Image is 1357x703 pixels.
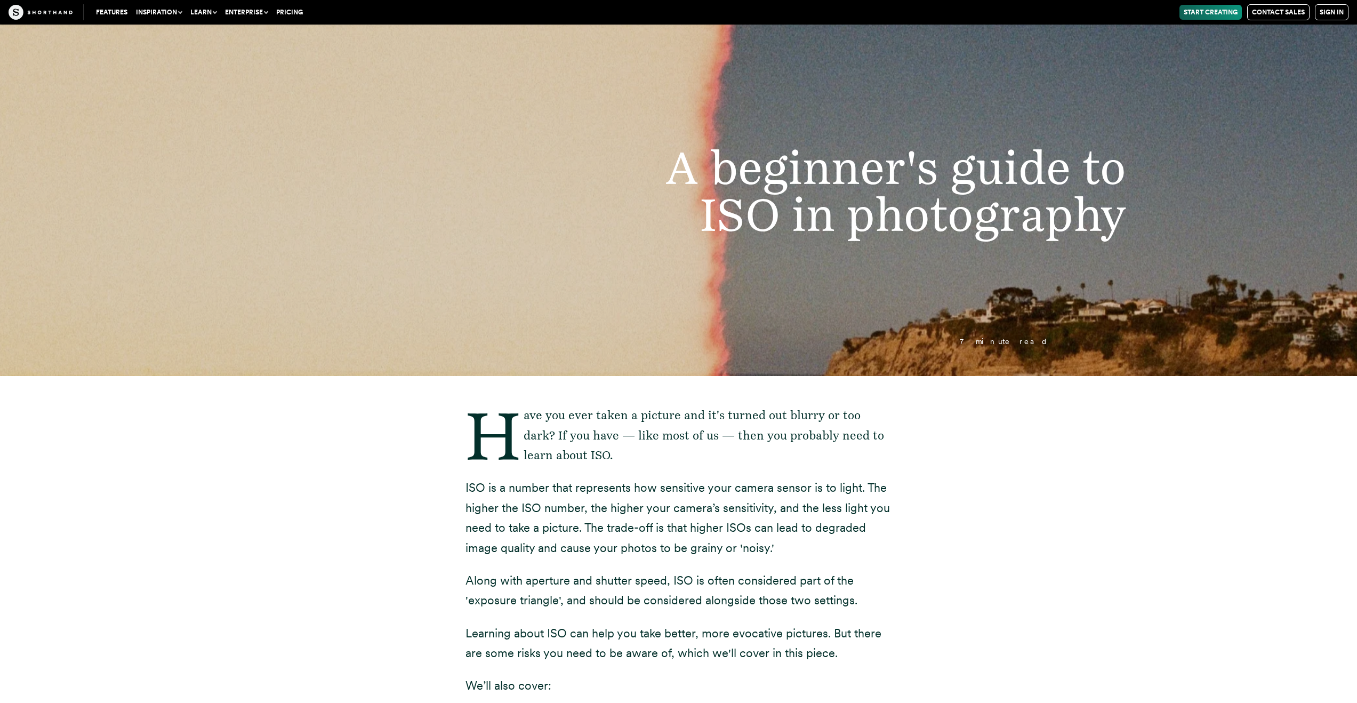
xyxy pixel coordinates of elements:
h1: A beginner's guide to ISO in photography [600,144,1148,238]
button: Inspiration [132,5,186,20]
p: Along with aperture and shutter speed, ISO is often considered part of the 'exposure triangle', a... [465,571,892,611]
p: Learning about ISO can help you take better, more evocative pictures. But there are some risks yo... [465,624,892,664]
img: The Craft [9,5,73,20]
p: We’ll also cover: [465,676,892,696]
p: ISO is a number that represents how sensitive your camera sensor is to light. The higher the ISO ... [465,478,892,558]
button: Learn [186,5,221,20]
a: Contact Sales [1247,4,1310,20]
a: Pricing [272,5,307,20]
p: 7 minute read [287,338,1070,346]
a: Sign in [1315,4,1348,20]
a: Start Creating [1179,5,1242,20]
a: Features [92,5,132,20]
button: Enterprise [221,5,272,20]
p: Have you ever taken a picture and it's turned out blurry or too dark? If you have — like most of ... [465,405,892,465]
